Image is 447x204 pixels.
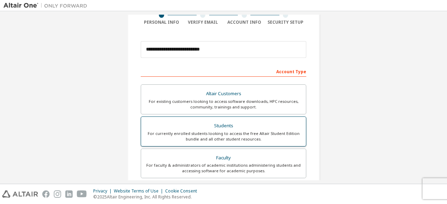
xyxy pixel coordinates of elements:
div: Account Info [223,20,265,25]
div: Privacy [93,188,114,194]
div: Faculty [145,153,302,163]
p: © 2025 Altair Engineering, Inc. All Rights Reserved. [93,194,201,200]
img: instagram.svg [54,190,61,198]
div: Account Type [141,66,306,77]
div: For existing customers looking to access software downloads, HPC resources, community, trainings ... [145,99,302,110]
img: facebook.svg [42,190,50,198]
img: youtube.svg [77,190,87,198]
div: Altair Customers [145,89,302,99]
div: Students [145,121,302,131]
img: altair_logo.svg [2,190,38,198]
div: For faculty & administrators of academic institutions administering students and accessing softwa... [145,163,302,174]
div: Security Setup [265,20,307,25]
img: linkedin.svg [65,190,73,198]
div: Website Terms of Use [114,188,165,194]
div: Verify Email [182,20,224,25]
div: Cookie Consent [165,188,201,194]
div: Personal Info [141,20,182,25]
img: Altair One [3,2,91,9]
div: For currently enrolled students looking to access the free Altair Student Edition bundle and all ... [145,131,302,142]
